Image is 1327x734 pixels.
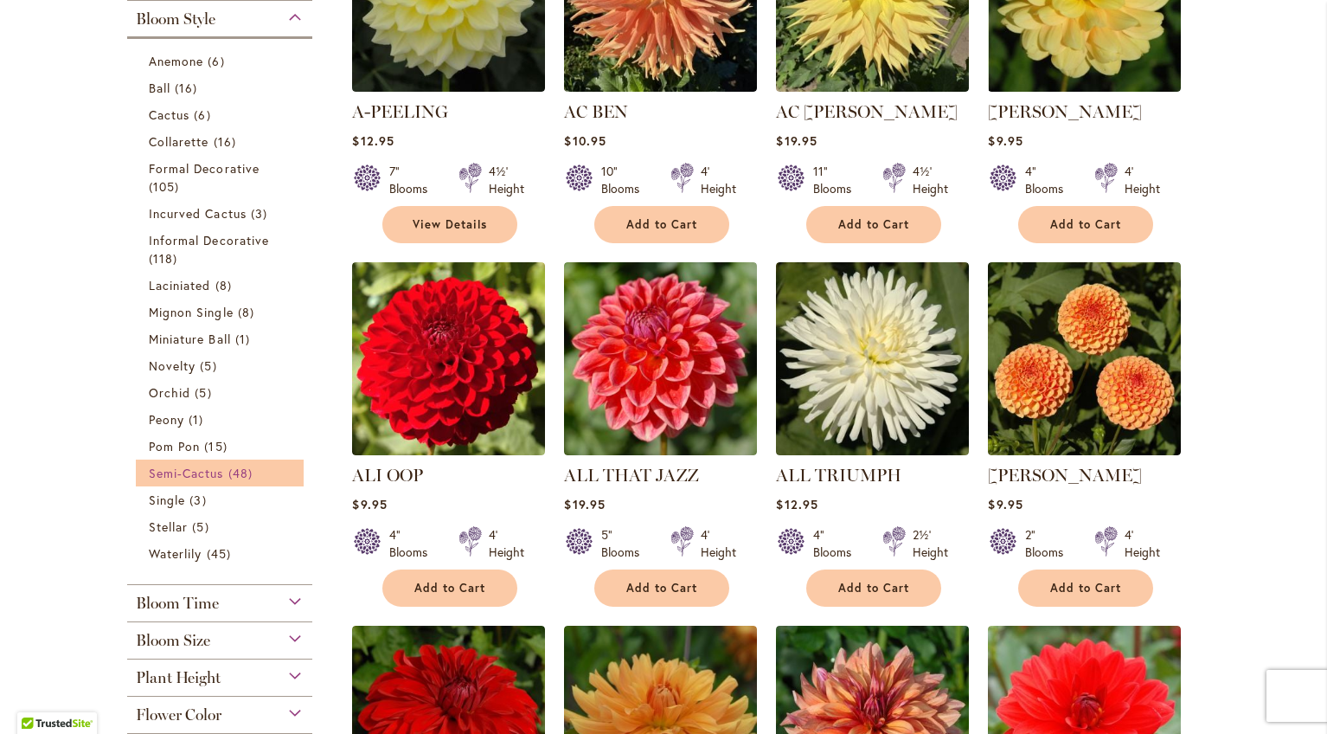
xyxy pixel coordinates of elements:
div: 4" Blooms [1025,163,1074,197]
button: Add to Cart [806,570,941,607]
div: 10" Blooms [601,163,650,197]
a: Formal Decorative 105 [149,159,295,196]
a: Single 3 [149,491,295,509]
div: 4' Height [489,526,524,561]
a: ALI OOP [352,442,545,459]
span: Bloom Time [136,594,219,613]
a: Collarette 16 [149,132,295,151]
a: View Details [382,206,517,243]
a: AMBER QUEEN [988,442,1181,459]
a: ALL TRIUMPH [776,465,901,486]
span: 105 [149,177,183,196]
img: ALI OOP [352,262,545,455]
a: Ball 16 [149,79,295,97]
span: $9.95 [352,496,387,512]
span: Add to Cart [626,217,697,232]
span: 48 [228,464,257,482]
button: Add to Cart [1018,570,1153,607]
a: AC [PERSON_NAME] [776,101,958,122]
span: Waterlily [149,545,202,562]
span: Semi-Cactus [149,465,224,481]
span: 45 [207,544,235,563]
button: Add to Cart [382,570,517,607]
span: $19.95 [564,496,605,512]
span: 16 [214,132,240,151]
span: Cactus [149,106,189,123]
span: Flower Color [136,705,221,724]
a: A-Peeling [352,79,545,95]
span: Pom Pon [149,438,200,454]
a: AC BEN [564,79,757,95]
span: 3 [189,491,210,509]
span: Peony [149,411,184,428]
span: 3 [251,204,272,222]
a: [PERSON_NAME] [988,465,1142,486]
a: Miniature Ball 1 [149,330,295,348]
button: Add to Cart [806,206,941,243]
span: Ball [149,80,170,96]
div: 4" Blooms [389,526,438,561]
div: 4' Height [701,163,736,197]
a: Pom Pon 15 [149,437,295,455]
span: $12.95 [776,496,817,512]
div: 4' Height [1125,163,1160,197]
span: Bloom Style [136,10,215,29]
a: A-PEELING [352,101,448,122]
a: ALL THAT JAZZ [564,442,757,459]
a: Mignon Single 8 [149,303,295,321]
a: Stellar 5 [149,518,295,536]
a: Orchid 5 [149,383,295,402]
span: Bloom Size [136,631,210,650]
a: AHOY MATEY [988,79,1181,95]
div: 5" Blooms [601,526,650,561]
button: Add to Cart [594,206,729,243]
span: 16 [175,79,202,97]
div: 4" Blooms [813,526,862,561]
span: Mignon Single [149,304,234,320]
a: Novelty 5 [149,357,295,375]
span: View Details [413,217,487,232]
span: Stellar [149,518,188,535]
span: $9.95 [988,496,1022,512]
span: Novelty [149,357,196,374]
span: $9.95 [988,132,1022,149]
span: Add to Cart [838,581,909,596]
a: ALL THAT JAZZ [564,465,699,486]
span: Add to Cart [626,581,697,596]
span: $19.95 [776,132,817,149]
span: Anemone [149,53,203,69]
button: Add to Cart [1018,206,1153,243]
img: ALL TRIUMPH [776,262,969,455]
span: $10.95 [564,132,606,149]
span: 6 [194,106,215,124]
a: Laciniated 8 [149,276,295,294]
a: Semi-Cactus 48 [149,464,295,482]
span: Plant Height [136,668,221,687]
span: Formal Decorative [149,160,260,177]
div: 4½' Height [489,163,524,197]
span: 5 [200,357,221,375]
span: Miniature Ball [149,331,231,347]
a: Incurved Cactus 3 [149,204,295,222]
span: Informal Decorative [149,232,269,248]
button: Add to Cart [594,570,729,607]
span: Collarette [149,133,209,150]
a: Cactus 6 [149,106,295,124]
div: 7" Blooms [389,163,438,197]
img: ALL THAT JAZZ [564,262,757,455]
span: 1 [235,330,254,348]
iframe: Launch Accessibility Center [13,673,61,721]
div: 4' Height [701,526,736,561]
span: Add to Cart [1050,581,1121,596]
span: Orchid [149,384,190,401]
a: Peony 1 [149,410,295,428]
a: ALI OOP [352,465,423,486]
div: 4' Height [1125,526,1160,561]
span: Add to Cart [414,581,485,596]
span: 8 [215,276,236,294]
a: Informal Decorative 118 [149,231,295,267]
span: Incurved Cactus [149,205,247,222]
span: 6 [208,52,228,70]
span: 118 [149,249,182,267]
a: Waterlily 45 [149,544,295,563]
